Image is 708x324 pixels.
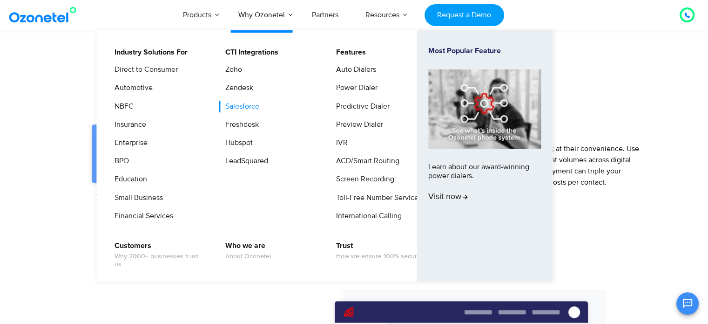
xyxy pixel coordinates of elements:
[219,155,270,167] a: LeadSquared
[108,137,149,149] a: Enterprise
[428,69,541,148] img: phone-system-min.jpg
[330,137,349,149] a: IVR
[330,101,391,112] a: Predictive Dialer
[108,155,130,167] a: BPO
[108,240,208,270] a: CustomersWhy 2000+ businesses trust us
[219,101,261,112] a: Salesforce
[219,119,260,131] a: Freshdesk
[336,253,424,261] span: How we ensure 100% security
[330,155,401,167] a: ACD/Smart Routing
[330,210,403,222] a: International Calling
[108,47,189,58] a: Industry Solutions For
[330,173,396,185] a: Screen Recording
[428,47,541,265] a: Most Popular FeatureLearn about our award-winning power dialers.Visit now
[108,210,175,222] a: Financial Services
[425,4,504,26] a: Request a Demo
[219,82,255,94] a: Zendesk
[115,253,206,269] span: Why 2000+ businesses trust us
[330,192,423,204] a: Toll-Free Number Services
[108,119,148,131] a: Insurance
[330,47,367,58] a: Features
[330,119,384,131] a: Preview Dialer
[219,240,272,262] a: Who we areAbout Ozonetel
[108,173,148,185] a: Education
[219,137,254,149] a: Hubspot
[225,253,271,261] span: About Ozonetel
[428,192,468,202] span: Visit now
[108,64,179,76] a: Direct to Consumer
[330,64,378,76] a: Auto Dialers
[108,192,164,204] a: Small Business
[330,240,425,262] a: TrustHow we ensure 100% security
[676,292,699,315] button: Open chat
[108,82,154,94] a: Automotive
[219,64,243,76] a: Zoho
[330,82,379,94] a: Power Dialer
[108,101,135,112] a: NBFC
[219,47,280,58] a: CTI Integrations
